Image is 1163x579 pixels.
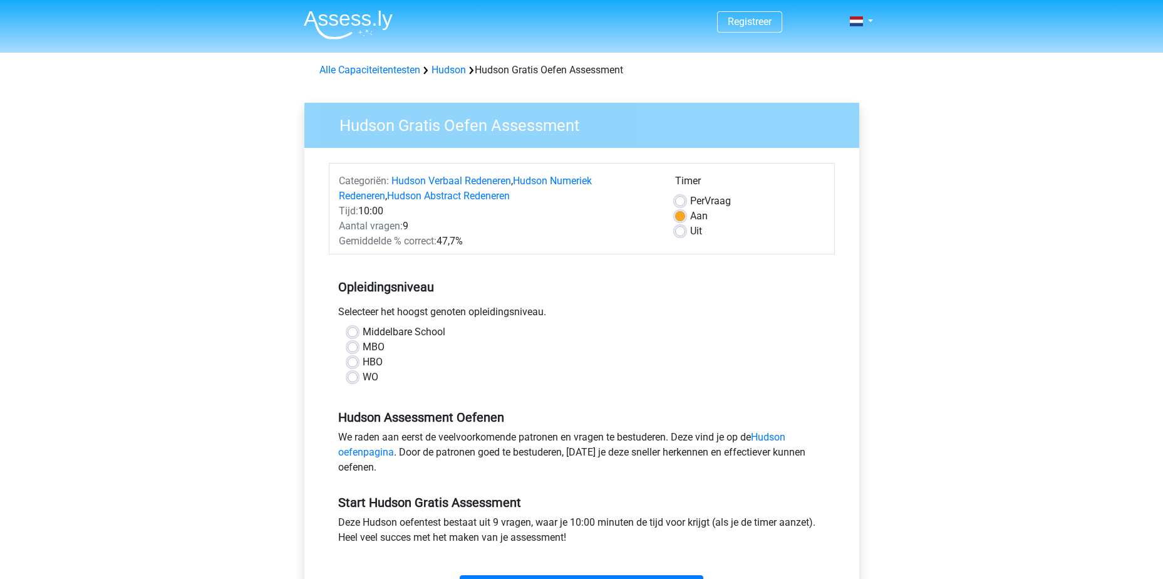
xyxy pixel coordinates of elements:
span: Aantal vragen: [339,220,403,232]
label: Uit [690,224,702,239]
label: MBO [363,340,385,355]
h5: Hudson Assessment Oefenen [338,410,825,425]
label: Vraag [690,194,731,209]
label: Aan [690,209,708,224]
label: HBO [363,355,383,370]
div: , , [329,174,666,204]
a: Registreer [728,16,772,28]
span: Gemiddelde % correct: [339,235,437,247]
h3: Hudson Gratis Oefen Assessment [324,111,850,135]
div: We raden aan eerst de veelvoorkomende patronen en vragen te bestuderen. Deze vind je op de . Door... [329,430,835,480]
span: Categoriën: [339,175,389,187]
div: Hudson Gratis Oefen Assessment [314,63,849,78]
div: 47,7% [329,234,666,249]
a: Hudson Numeriek Redeneren [339,175,592,202]
a: Hudson Abstract Redeneren [387,190,510,202]
a: Alle Capaciteitentesten [319,64,420,76]
div: Timer [675,174,825,194]
h5: Opleidingsniveau [338,274,825,300]
a: Hudson Verbaal Redeneren [391,175,511,187]
a: Hudson [432,64,466,76]
div: 10:00 [329,204,666,219]
div: 9 [329,219,666,234]
label: WO [363,370,378,385]
div: Selecteer het hoogst genoten opleidingsniveau. [329,305,835,325]
h5: Start Hudson Gratis Assessment [338,495,825,510]
span: Per [690,195,705,207]
label: Middelbare School [363,325,445,340]
img: Assessly [304,10,393,39]
span: Tijd: [339,205,358,217]
div: Deze Hudson oefentest bestaat uit 9 vragen, waar je 10:00 minuten de tijd voor krijgt (als je de ... [329,515,835,550]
